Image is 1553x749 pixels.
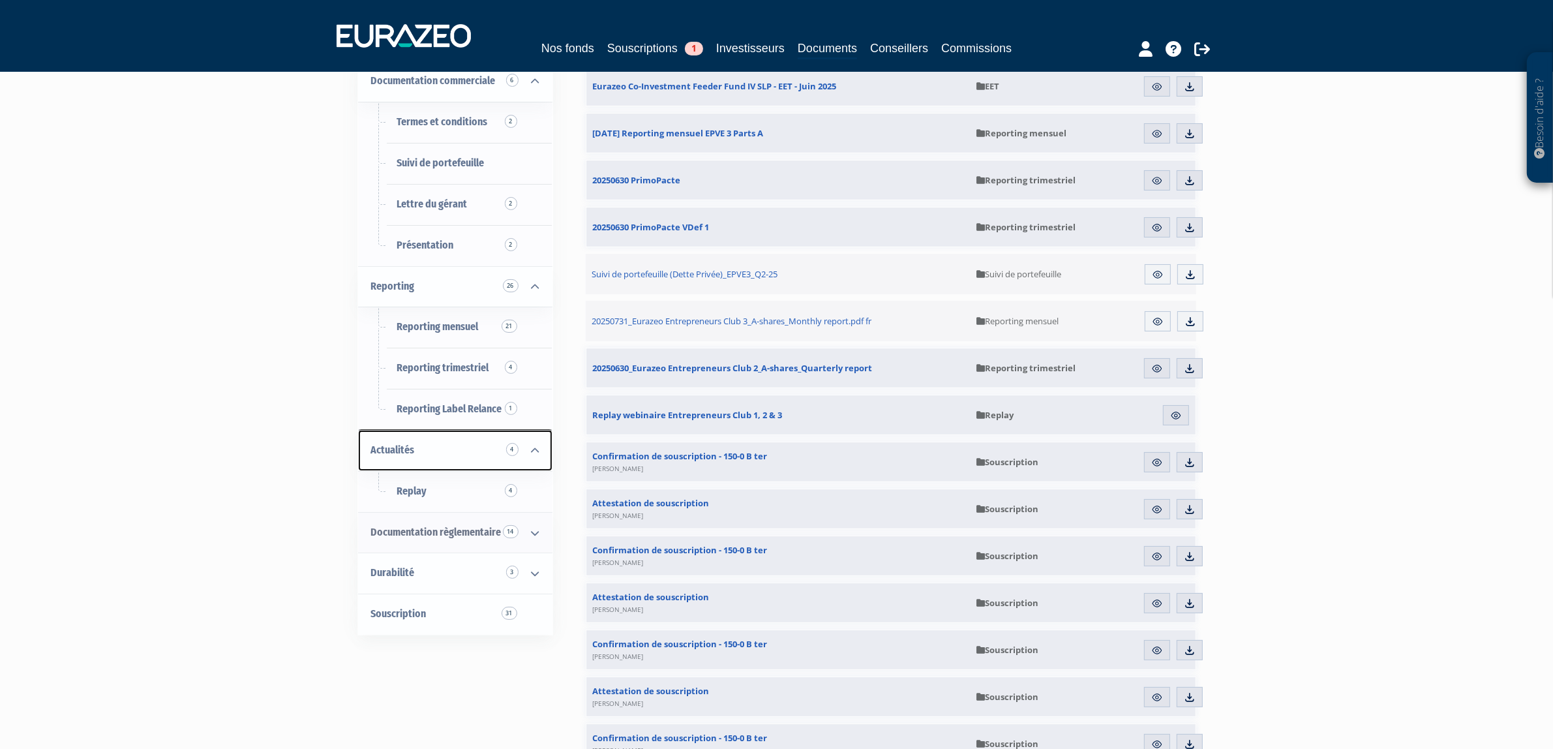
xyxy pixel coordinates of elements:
[586,114,970,153] a: [DATE] Reporting mensuel EPVE 3 Parts A
[593,450,768,474] span: Confirmation de souscription - 150-0 B ter
[358,266,552,307] a: Reporting 26
[1151,598,1163,609] img: eye.svg
[593,511,644,520] span: [PERSON_NAME]
[586,160,970,200] a: 20250630 PrimoPacte
[593,591,710,615] span: Attestation de souscription
[1151,551,1163,562] img: eye.svg
[586,536,970,575] a: Confirmation de souscription - 150-0 B ter[PERSON_NAME]
[593,497,710,521] span: Attestation de souscription
[1184,692,1196,703] img: download.svg
[397,403,502,415] span: Reporting Label Relance
[1184,269,1196,281] img: download.svg
[1184,316,1196,328] img: download.svg
[397,320,479,333] span: Reporting mensuel
[358,389,552,430] a: Reporting Label Relance1
[541,39,594,57] a: Nos fonds
[505,115,517,128] span: 2
[1184,222,1196,234] img: download.svg
[502,320,517,333] span: 21
[593,544,768,568] span: Confirmation de souscription - 150-0 B ter
[358,348,552,389] a: Reporting trimestriel4
[593,558,644,567] span: [PERSON_NAME]
[371,280,415,292] span: Reporting
[592,315,872,327] span: 20250731_Eurazeo Entrepreneurs Club 3_A-shares_Monthly report.pdf fr
[397,485,427,497] span: Replay
[1151,128,1163,140] img: eye.svg
[1184,645,1196,656] img: download.svg
[1151,457,1163,468] img: eye.svg
[1184,598,1196,609] img: download.svg
[976,80,999,92] span: EET
[371,444,415,456] span: Actualités
[358,307,552,348] a: Reporting mensuel21
[358,184,552,225] a: Lettre du gérant2
[1151,692,1163,703] img: eye.svg
[358,512,552,553] a: Documentation règlementaire 14
[592,268,778,280] span: Suivi de portefeuille (Dette Privée)_EPVE3_Q2-25
[798,39,857,59] a: Documents
[1152,269,1164,281] img: eye.svg
[593,685,710,709] span: Attestation de souscription
[358,471,552,512] a: Replay4
[593,638,768,662] span: Confirmation de souscription - 150-0 B ter
[1151,81,1163,93] img: eye.svg
[505,484,517,497] span: 4
[1170,410,1182,421] img: eye.svg
[506,74,519,87] span: 6
[503,279,519,292] span: 26
[1184,457,1196,468] img: download.svg
[607,39,703,57] a: Souscriptions1
[358,102,552,143] a: Termes et conditions2
[1184,551,1196,562] img: download.svg
[976,597,1038,609] span: Souscription
[976,409,1014,421] span: Replay
[358,143,552,184] a: Suivi de portefeuille
[593,362,873,374] span: 20250630_Eurazeo Entrepreneurs Club 2_A-shares_Quarterly report
[397,157,485,169] span: Suivi de portefeuille
[586,677,970,716] a: Attestation de souscription[PERSON_NAME]
[1151,504,1163,515] img: eye.svg
[1151,363,1163,374] img: eye.svg
[593,605,644,614] span: [PERSON_NAME]
[1184,504,1196,515] img: download.svg
[593,652,644,661] span: [PERSON_NAME]
[397,115,488,128] span: Termes et conditions
[716,39,785,57] a: Investisseurs
[503,525,519,538] span: 14
[502,607,517,620] span: 31
[397,198,468,210] span: Lettre du gérant
[506,566,519,579] span: 3
[371,526,502,538] span: Documentation règlementaire
[586,489,970,528] a: Attestation de souscription[PERSON_NAME]
[593,699,644,708] span: [PERSON_NAME]
[976,550,1038,562] span: Souscription
[976,362,1076,374] span: Reporting trimestriel
[358,225,552,266] a: Présentation2
[976,503,1038,515] span: Souscription
[593,174,681,186] span: 20250630 PrimoPacte
[505,361,517,374] span: 4
[976,127,1066,139] span: Reporting mensuel
[371,566,415,579] span: Durabilité
[976,691,1038,703] span: Souscription
[593,80,837,92] span: Eurazeo Co-Investment Feeder Fund IV SLP - EET - Juin 2025
[976,221,1076,233] span: Reporting trimestriel
[505,238,517,251] span: 2
[593,127,764,139] span: [DATE] Reporting mensuel EPVE 3 Parts A
[358,553,552,594] a: Durabilité 3
[976,315,1059,327] span: Reporting mensuel
[586,254,971,294] a: Suivi de portefeuille (Dette Privée)_EPVE3_Q2-25
[586,630,970,669] a: Confirmation de souscription - 150-0 B ter[PERSON_NAME]
[505,402,517,415] span: 1
[358,430,552,471] a: Actualités 4
[371,74,496,87] span: Documentation commerciale
[1184,175,1196,187] img: download.svg
[586,583,970,622] a: Attestation de souscription[PERSON_NAME]
[586,207,970,247] a: 20250630 PrimoPacte VDef 1
[586,395,970,435] a: Replay webinaire Entrepreneurs Club 1, 2 & 3
[1184,363,1196,374] img: download.svg
[1152,316,1164,328] img: eye.svg
[1533,59,1548,177] p: Besoin d'aide ?
[1151,222,1163,234] img: eye.svg
[1184,81,1196,93] img: download.svg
